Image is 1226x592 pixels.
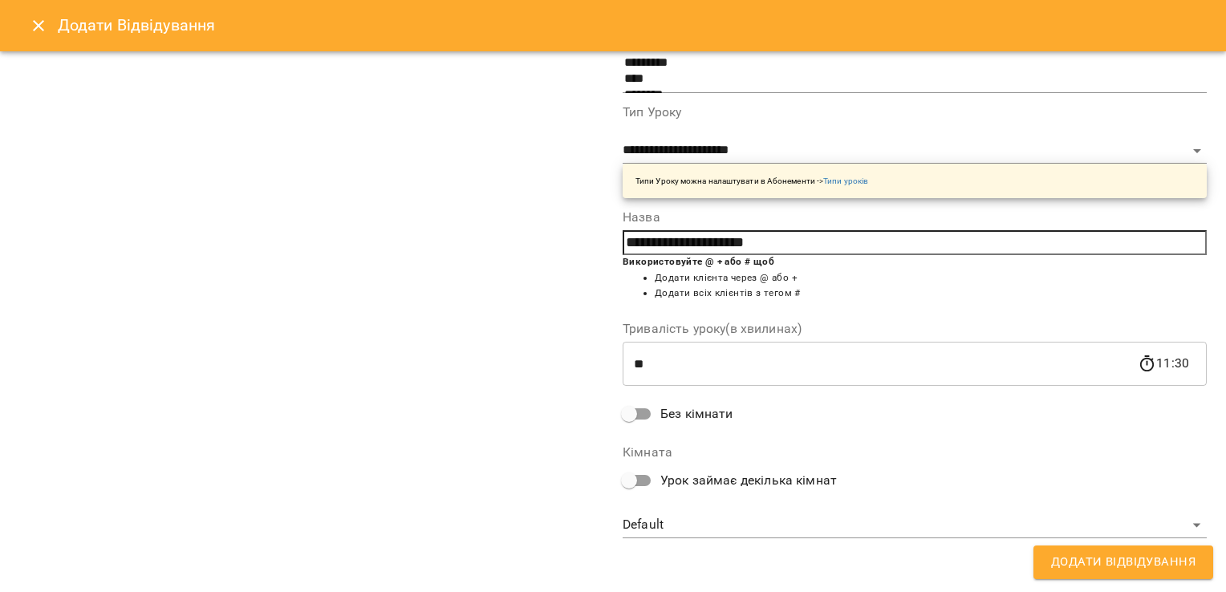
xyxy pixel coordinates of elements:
label: Кімната [623,446,1207,459]
p: Типи Уроку можна налаштувати в Абонементи -> [635,175,868,187]
div: Default [623,513,1207,538]
button: Додати Відвідування [1033,545,1213,579]
span: Урок займає декілька кімнат [660,471,837,490]
b: Використовуйте @ + або # щоб [623,256,774,267]
h6: Додати Відвідування [58,13,216,38]
label: Тип Уроку [623,106,1207,119]
span: Без кімнати [660,404,733,424]
button: Close [19,6,58,45]
li: Додати всіх клієнтів з тегом # [655,286,1207,302]
a: Типи уроків [823,176,868,185]
span: Додати Відвідування [1051,552,1196,573]
label: Назва [623,211,1207,224]
li: Додати клієнта через @ або + [655,270,1207,286]
label: Тривалість уроку(в хвилинах) [623,322,1207,335]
